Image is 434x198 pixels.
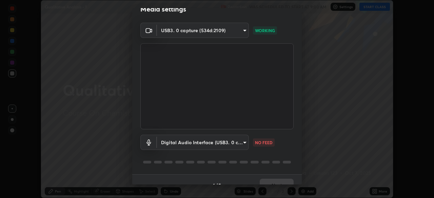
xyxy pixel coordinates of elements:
p: NO FEED [255,139,273,146]
div: USB3. 0 capture (534d:2109) [157,23,249,38]
h4: / [216,182,218,189]
h4: 1 [213,182,215,189]
h2: Media settings [140,5,186,14]
div: USB3. 0 capture (534d:2109) [157,135,249,150]
p: WORKING [255,27,275,34]
h4: 5 [218,182,221,189]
